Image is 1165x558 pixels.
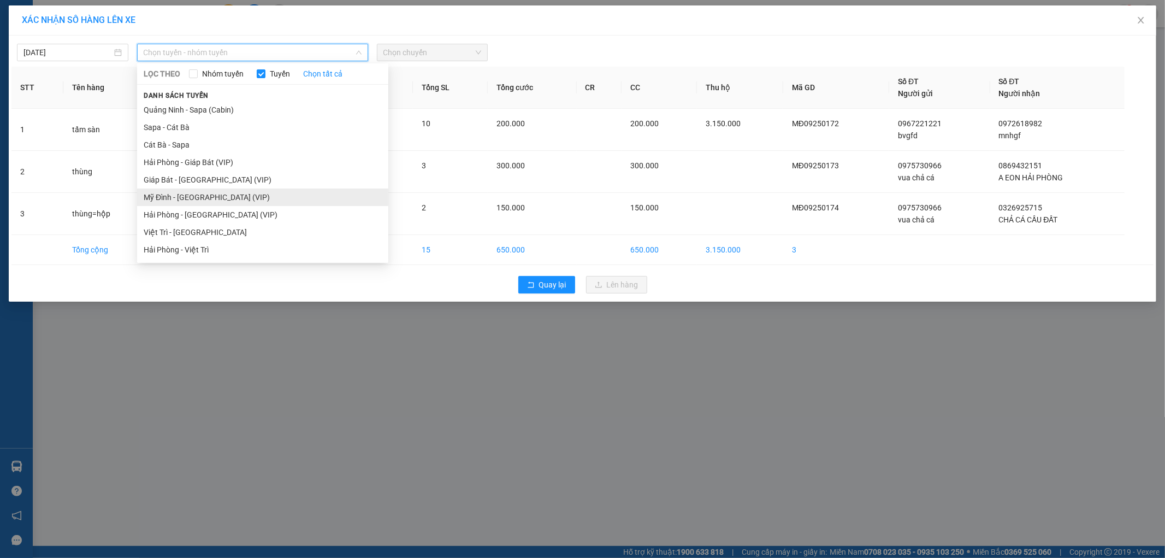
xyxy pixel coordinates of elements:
[792,203,839,212] span: MĐ09250174
[792,119,839,128] span: MĐ09250172
[999,119,1043,128] span: 0972618982
[898,161,942,170] span: 0975730966
[137,91,215,101] span: Danh sách tuyến
[898,215,935,224] span: vua chả cá
[898,203,942,212] span: 0975730966
[783,235,889,265] td: 3
[586,276,647,293] button: uploadLên hàng
[1126,5,1156,36] button: Close
[137,119,388,136] li: Sapa - Cát Bà
[137,206,388,224] li: Hải Phòng - [GEOGRAPHIC_DATA] (VIP)
[697,235,783,265] td: 3.150.000
[303,68,342,80] a: Chọn tất cả
[11,151,63,193] td: 2
[63,67,155,109] th: Tên hàng
[999,77,1020,86] span: Số ĐT
[898,131,918,140] span: bvgfd
[22,15,135,25] span: XÁC NHẬN SỐ HÀNG LÊN XE
[496,161,525,170] span: 300.000
[792,161,839,170] span: MĐ09250173
[63,193,155,235] td: thùng=hộp
[630,119,659,128] span: 200.000
[413,67,488,109] th: Tổng SL
[137,101,388,119] li: Quảng Ninh - Sapa (Cabin)
[999,161,1043,170] span: 0869432151
[137,154,388,171] li: Hải Phòng - Giáp Bát (VIP)
[11,109,63,151] td: 1
[137,241,388,259] li: Hải Phòng - Việt Trì
[63,235,155,265] td: Tổng cộng
[144,44,362,61] span: Chọn tuyến - nhóm tuyến
[265,68,294,80] span: Tuyến
[422,203,426,212] span: 2
[356,49,362,56] span: down
[518,276,575,293] button: rollbackQuay lại
[577,67,622,109] th: CR
[496,119,525,128] span: 200.000
[622,67,697,109] th: CC
[783,67,889,109] th: Mã GD
[422,161,426,170] span: 3
[898,119,942,128] span: 0967221221
[488,235,577,265] td: 650.000
[496,203,525,212] span: 150.000
[137,224,388,241] li: Việt Trì - [GEOGRAPHIC_DATA]
[23,46,112,58] input: 14/09/2025
[63,109,155,151] td: tấm sàn
[539,279,566,291] span: Quay lại
[144,68,180,80] span: LỌC THEO
[999,131,1021,140] span: mnhgf
[137,171,388,189] li: Giáp Bát - [GEOGRAPHIC_DATA] (VIP)
[422,119,430,128] span: 10
[198,68,248,80] span: Nhóm tuyến
[527,281,535,290] span: rollback
[413,235,488,265] td: 15
[697,67,783,109] th: Thu hộ
[898,77,919,86] span: Số ĐT
[898,173,935,182] span: vua chả cá
[999,89,1040,98] span: Người nhận
[1137,16,1145,25] span: close
[137,189,388,206] li: Mỹ Đình - [GEOGRAPHIC_DATA] (VIP)
[999,215,1058,224] span: CHẢ CÁ CẦU ĐẤT
[630,161,659,170] span: 300.000
[706,119,741,128] span: 3.150.000
[11,193,63,235] td: 3
[999,203,1043,212] span: 0326925715
[383,44,482,61] span: Chọn chuyến
[11,67,63,109] th: STT
[488,67,577,109] th: Tổng cước
[622,235,697,265] td: 650.000
[999,173,1063,182] span: A EON HẢI PHÒNG
[630,203,659,212] span: 150.000
[898,89,933,98] span: Người gửi
[63,151,155,193] td: thùng
[137,136,388,154] li: Cát Bà - Sapa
